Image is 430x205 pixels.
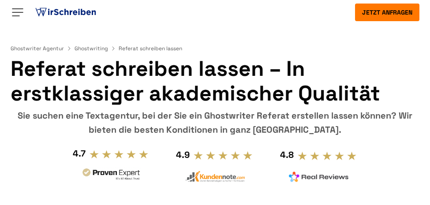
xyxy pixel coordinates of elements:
div: 4.7 [73,146,86,160]
img: kundennote [185,171,245,183]
h1: Referat schreiben lassen – In erstklassiger akademischer Qualität [11,56,419,106]
span: Referat schreiben lassen [119,45,182,52]
a: Ghostwriting [75,45,117,52]
img: logo ghostwriter-österreich [34,6,98,19]
img: stars [89,149,149,159]
img: Menu open [11,5,25,19]
div: Sie suchen eine Textagentur, bei der Sie ein Ghostwriter Referat erstellen lassen können? Wir bie... [11,108,419,137]
img: realreviews [289,171,349,182]
a: Ghostwriter Agentur [11,45,73,52]
div: 4.8 [280,148,294,162]
img: stars [193,150,253,160]
div: 4.9 [176,148,190,162]
img: stars [297,151,357,160]
button: Jetzt anfragen [355,4,419,21]
img: provenexpert [81,167,141,183]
